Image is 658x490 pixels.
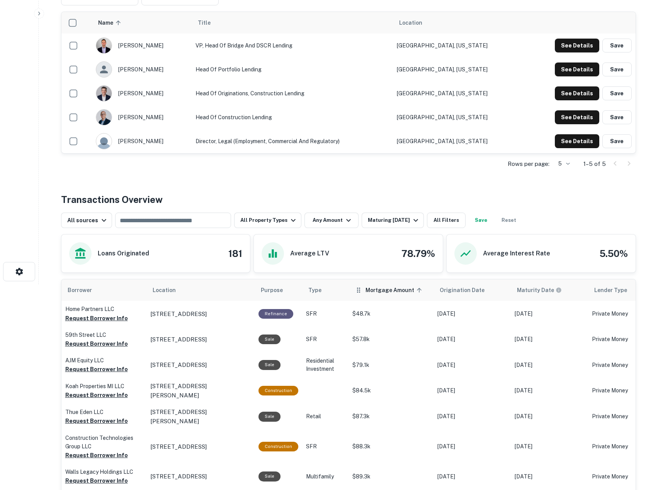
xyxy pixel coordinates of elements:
[517,286,554,294] h6: Maturity Date
[592,443,654,451] p: Private Money
[602,86,632,100] button: Save
[437,387,507,395] p: [DATE]
[602,63,632,76] button: Save
[483,249,550,258] h6: Average Interest Rate
[61,12,636,153] div: scrollable content
[150,382,251,400] a: [STREET_ADDRESS][PERSON_NAME]
[150,335,207,344] p: [STREET_ADDRESS]
[198,18,221,27] span: Title
[65,468,143,476] p: Walls Legacy Holdings LLC
[555,86,599,100] button: See Details
[150,309,251,319] a: [STREET_ADDRESS]
[437,443,507,451] p: [DATE]
[150,442,251,451] a: [STREET_ADDRESS]
[96,85,188,101] div: [PERSON_NAME]
[258,360,281,370] div: Sale
[511,279,588,301] th: Maturity dates displayed may be estimated. Please contact the lender for the most accurate maturi...
[153,286,186,295] span: Location
[555,63,599,76] button: See Details
[555,39,599,52] button: See Details
[401,247,435,260] h4: 78.79%
[65,331,143,339] p: 59th Street LLC
[553,158,571,169] div: 5
[399,18,422,27] span: Location
[61,193,163,206] h4: Transactions Overview
[362,213,424,228] button: Maturing [DATE]
[98,249,149,258] h6: Loans Originated
[308,286,332,295] span: Type
[306,310,345,318] p: SFR
[602,110,632,124] button: Save
[65,451,128,460] button: Request Borrower Info
[192,105,393,129] td: Head of Construction Lending
[434,279,511,301] th: Origination Date
[192,12,393,34] th: Title
[96,133,188,149] div: [PERSON_NAME]
[437,473,507,481] p: [DATE]
[192,34,393,57] td: VP, Head of Bridge and DSCR Lending
[427,213,466,228] button: All Filters
[65,416,128,426] button: Request Borrower Info
[508,159,549,169] p: Rows per page:
[437,412,507,421] p: [DATE]
[258,309,293,319] div: This loan purpose was for refinancing
[150,407,251,426] a: [STREET_ADDRESS][PERSON_NAME]
[592,310,654,318] p: Private Money
[368,216,420,225] div: Maturing [DATE]
[469,213,493,228] button: Save your search to get updates of matches that match your search criteria.
[228,247,242,260] h4: 181
[61,213,112,228] button: All sources
[583,159,606,169] p: 1–5 of 5
[306,473,345,481] p: Multifamily
[619,428,658,465] iframe: Chat Widget
[515,335,584,343] p: [DATE]
[515,387,584,395] p: [DATE]
[393,57,524,81] td: [GEOGRAPHIC_DATA], [US_STATE]
[352,387,430,395] p: $84.5k
[96,38,112,53] img: 1706742058033
[92,12,192,34] th: Name
[258,471,281,481] div: Sale
[588,279,658,301] th: Lender Type
[192,81,393,105] td: Head of originations, Construction Lending
[306,357,345,373] p: Residential Investment
[192,57,393,81] td: Head of Portfolio Lending
[515,412,584,421] p: [DATE]
[437,310,507,318] p: [DATE]
[393,129,524,153] td: [GEOGRAPHIC_DATA], [US_STATE]
[306,335,345,343] p: SFR
[150,360,251,370] a: [STREET_ADDRESS]
[65,382,143,390] p: Koah Properties MI LLC
[96,86,112,101] img: 1751902160420
[515,443,584,451] p: [DATE]
[592,473,654,481] p: Private Money
[352,335,430,343] p: $57.8k
[393,12,524,34] th: Location
[592,387,654,395] p: Private Money
[393,105,524,129] td: [GEOGRAPHIC_DATA], [US_STATE]
[96,109,188,125] div: [PERSON_NAME]
[150,472,207,481] p: [STREET_ADDRESS]
[602,134,632,148] button: Save
[600,247,628,260] h4: 5.50%
[65,365,128,374] button: Request Borrower Info
[65,434,143,451] p: Construction Technologies Group LLC
[594,286,627,295] span: Lender Type
[517,286,562,294] div: Maturity dates displayed may be estimated. Please contact the lender for the most accurate maturi...
[515,361,584,369] p: [DATE]
[393,34,524,57] td: [GEOGRAPHIC_DATA], [US_STATE]
[67,216,109,225] div: All sources
[517,286,572,294] span: Maturity dates displayed may be estimated. Please contact the lender for the most accurate maturi...
[258,412,281,421] div: Sale
[302,279,349,301] th: Type
[255,279,302,301] th: Purpose
[290,249,329,258] h6: Average LTV
[65,476,128,485] button: Request Borrower Info
[192,129,393,153] td: Director, Legal (Employment, Commercial and Regulatory)
[306,412,345,421] p: Retail
[349,279,434,301] th: Mortgage Amount
[352,361,430,369] p: $79.1k
[515,310,584,318] p: [DATE]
